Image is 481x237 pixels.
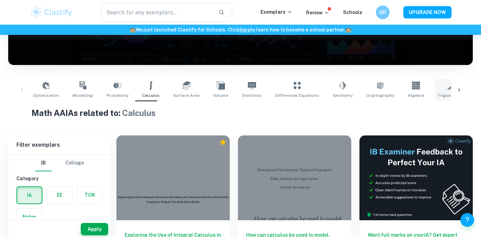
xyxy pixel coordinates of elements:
input: Search for any exemplars... [101,3,213,22]
a: here [240,27,250,32]
p: Review [306,9,329,16]
span: Trigonometry [438,92,465,98]
h6: We just launched Clastify for Schools. Click to learn how to become a school partner. [1,26,480,34]
span: Volume [213,92,228,98]
button: College [65,155,84,171]
a: Schools [343,10,362,15]
span: Algebra [408,92,424,98]
h6: GR [379,9,387,16]
button: IA [17,187,42,203]
img: Clastify logo [30,5,73,19]
div: Premium [219,139,226,146]
span: 🏫 [130,27,136,32]
span: Cryptography [366,92,394,98]
button: TOK [77,187,102,203]
button: IB [35,155,52,171]
button: EE [47,187,72,203]
span: Calculus [122,108,156,118]
h6: Category [16,175,103,182]
img: Thumbnail [359,135,473,220]
h1: Math AA IAs related to: [31,107,450,119]
span: 🏫 [345,27,351,32]
button: Notes [17,209,42,225]
span: Modelling [73,92,93,98]
span: Differential Equations [275,92,319,98]
button: Help and Feedback [460,213,474,227]
div: Filter type choice [35,155,84,171]
span: Geometry [333,92,353,98]
p: Exemplars [261,8,292,16]
button: UPGRADE NOW [403,6,452,18]
h6: Filter exemplars [8,135,111,155]
span: Calculus [142,92,160,98]
span: Surface Area [173,92,200,98]
span: Optimization [33,92,59,98]
button: Apply [81,223,108,235]
span: Probability [106,92,128,98]
button: GR [376,5,390,19]
span: Statistics [242,92,262,98]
